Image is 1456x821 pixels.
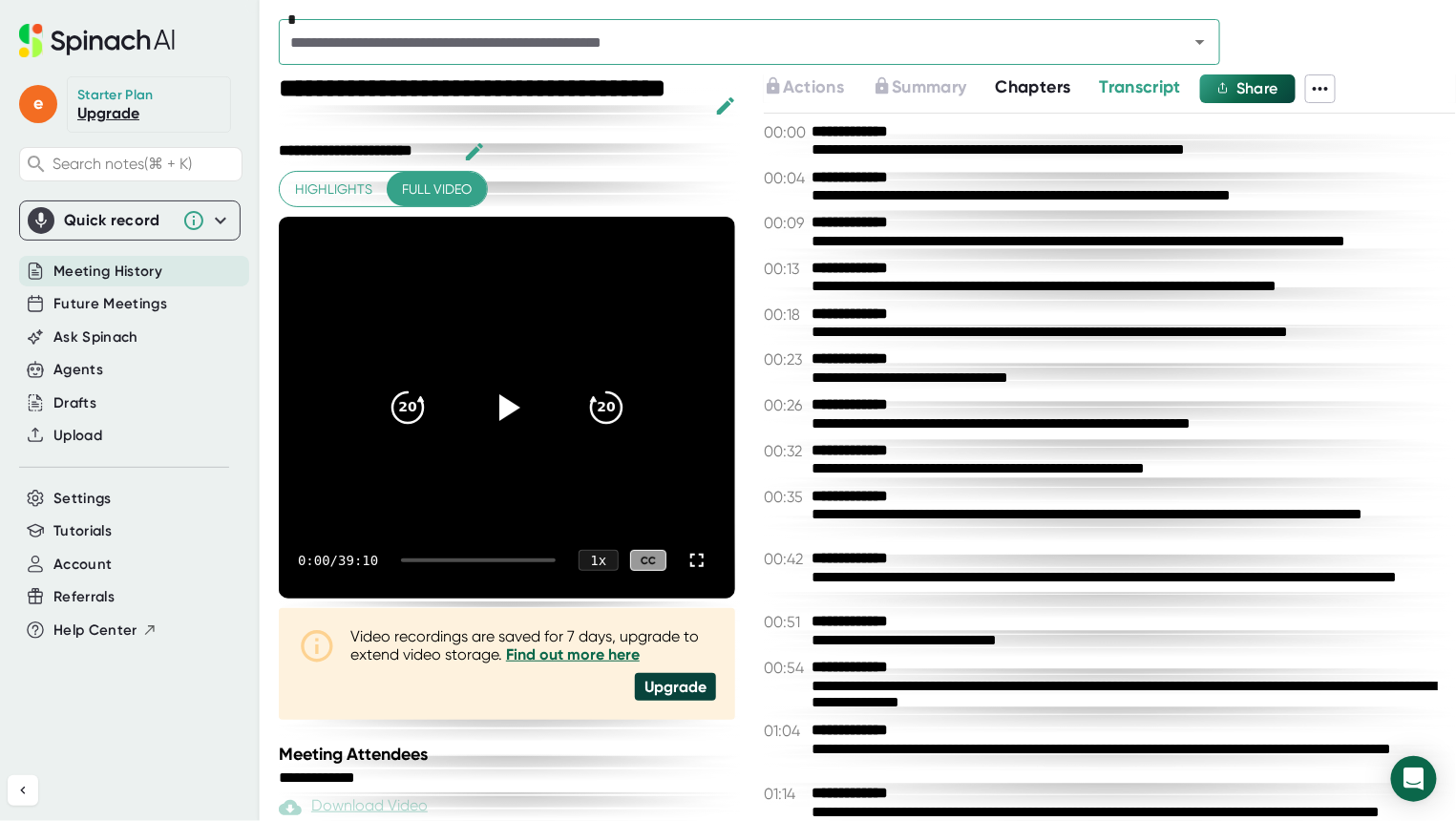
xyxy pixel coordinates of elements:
div: Paid feature [279,796,428,819]
div: Starter Plan [77,87,154,104]
div: Quick record [64,211,173,230]
button: Upload [53,425,102,447]
span: 00:54 [764,659,807,677]
button: Ask Spinach [53,326,138,348]
div: Quick record [28,201,232,240]
span: 00:04 [764,169,807,187]
span: Help Center [53,620,137,642]
span: Highlights [295,178,372,201]
button: Agents [53,359,103,381]
span: 00:18 [764,305,807,324]
div: Meeting Attendees [279,744,740,765]
span: Transcript [1100,76,1182,97]
button: Collapse sidebar [8,775,38,806]
div: Upgrade to access [764,74,873,103]
span: Search notes (⌘ + K) [53,155,237,173]
button: Referrals [53,586,115,608]
button: Share [1200,74,1296,103]
button: Meeting History [53,261,162,283]
button: Chapters [996,74,1071,100]
span: Actions [783,76,844,97]
span: 01:14 [764,785,807,803]
div: Open Intercom Messenger [1391,756,1437,802]
button: Drafts [53,392,96,414]
div: 0:00 / 39:10 [298,553,378,568]
span: 00:26 [764,396,807,414]
span: e [19,85,57,123]
button: Account [53,554,112,576]
button: Highlights [280,172,388,207]
span: 00:42 [764,550,807,568]
button: Full video [387,172,487,207]
span: 00:13 [764,260,807,278]
button: Settings [53,488,112,510]
div: Upgrade to access [873,74,995,103]
button: Help Center [53,620,158,642]
span: 00:32 [764,442,807,460]
div: 1 x [579,550,619,571]
span: 00:35 [764,488,807,506]
span: Chapters [996,76,1071,97]
a: Upgrade [77,104,139,122]
div: Upgrade [635,673,716,701]
span: 00:09 [764,214,807,232]
button: Transcript [1100,74,1182,100]
div: Video recordings are saved for 7 days, upgrade to extend video storage. [350,627,716,663]
button: Summary [873,74,966,100]
span: 00:51 [764,613,807,631]
span: 00:00 [764,123,807,141]
span: 01:04 [764,722,807,740]
button: Actions [764,74,844,100]
button: Future Meetings [53,293,167,315]
a: Find out more here [506,645,640,663]
span: Full video [402,178,472,201]
span: Share [1236,79,1278,97]
button: Open [1187,29,1213,55]
div: CC [630,550,666,572]
button: Tutorials [53,520,112,542]
span: Summary [892,76,966,97]
span: 00:23 [764,350,807,368]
